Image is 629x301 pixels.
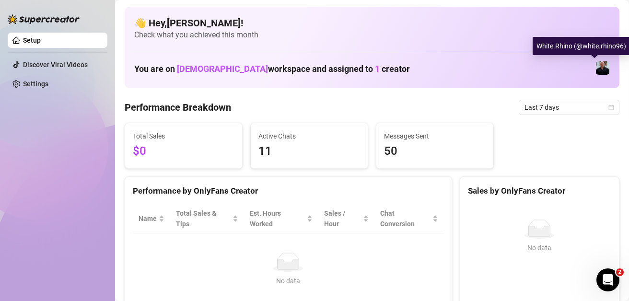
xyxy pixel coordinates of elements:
[23,61,88,69] a: Discover Viral Videos
[250,208,305,229] div: Est. Hours Worked
[258,131,360,141] span: Active Chats
[318,204,374,233] th: Sales / Hour
[324,208,361,229] span: Sales / Hour
[133,142,234,161] span: $0
[616,268,624,276] span: 2
[380,208,431,229] span: Chat Conversion
[133,131,234,141] span: Total Sales
[374,204,444,233] th: Chat Conversion
[23,36,41,44] a: Setup
[176,208,231,229] span: Total Sales & Tips
[142,276,434,286] div: No data
[139,213,157,224] span: Name
[125,101,231,114] h4: Performance Breakdown
[608,104,614,110] span: calendar
[258,142,360,161] span: 11
[384,131,486,141] span: Messages Sent
[468,185,611,197] div: Sales by OnlyFans Creator
[384,142,486,161] span: 50
[596,268,619,291] iframe: Intercom live chat
[23,80,48,88] a: Settings
[134,64,410,74] h1: You are on workspace and assigned to creator
[170,204,244,233] th: Total Sales & Tips
[524,100,614,115] span: Last 7 days
[8,14,80,24] img: logo-BBDzfeDw.svg
[134,30,610,40] span: Check what you achieved this month
[177,64,268,74] span: [DEMOGRAPHIC_DATA]
[472,243,607,253] div: No data
[133,204,170,233] th: Name
[134,16,610,30] h4: 👋 Hey, [PERSON_NAME] !
[133,185,444,197] div: Performance by OnlyFans Creator
[375,64,380,74] span: 1
[596,61,609,75] img: White.Rhino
